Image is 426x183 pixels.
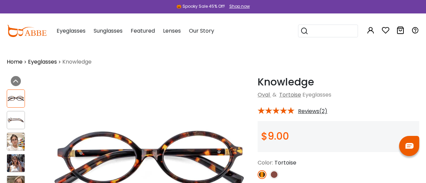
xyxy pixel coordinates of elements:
span: & [271,91,278,99]
div: 🎃 Spooky Sale 45% Off! [176,3,225,9]
a: Tortoise [279,91,301,99]
a: Oval [258,91,270,99]
span: Knowledge [62,58,92,66]
span: Color: [258,159,273,167]
span: Reviews(2) [298,108,327,114]
img: chat [405,143,414,149]
div: Shop now [229,3,250,9]
span: Eyeglasses [302,91,331,99]
h1: Knowledge [258,76,419,88]
span: Featured [131,27,155,35]
img: Knowledge Tortoise Acetate Eyeglasses , UniversalBridgeFit Frames from ABBE Glasses [7,94,25,103]
span: Eyeglasses [57,27,86,35]
span: Sunglasses [94,27,123,35]
img: Knowledge Tortoise Acetate Eyeglasses , UniversalBridgeFit Frames from ABBE Glasses [7,154,25,172]
img: Knowledge Tortoise Acetate Eyeglasses , UniversalBridgeFit Frames from ABBE Glasses [7,133,25,150]
a: Shop now [226,3,250,9]
span: Tortoise [274,159,296,167]
span: Our Story [189,27,214,35]
a: Eyeglasses [28,58,57,66]
img: abbeglasses.com [7,25,46,37]
a: Home [7,58,23,66]
img: Knowledge Tortoise Acetate Eyeglasses , UniversalBridgeFit Frames from ABBE Glasses [7,116,25,124]
span: Lenses [163,27,181,35]
span: $9.00 [261,129,289,143]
